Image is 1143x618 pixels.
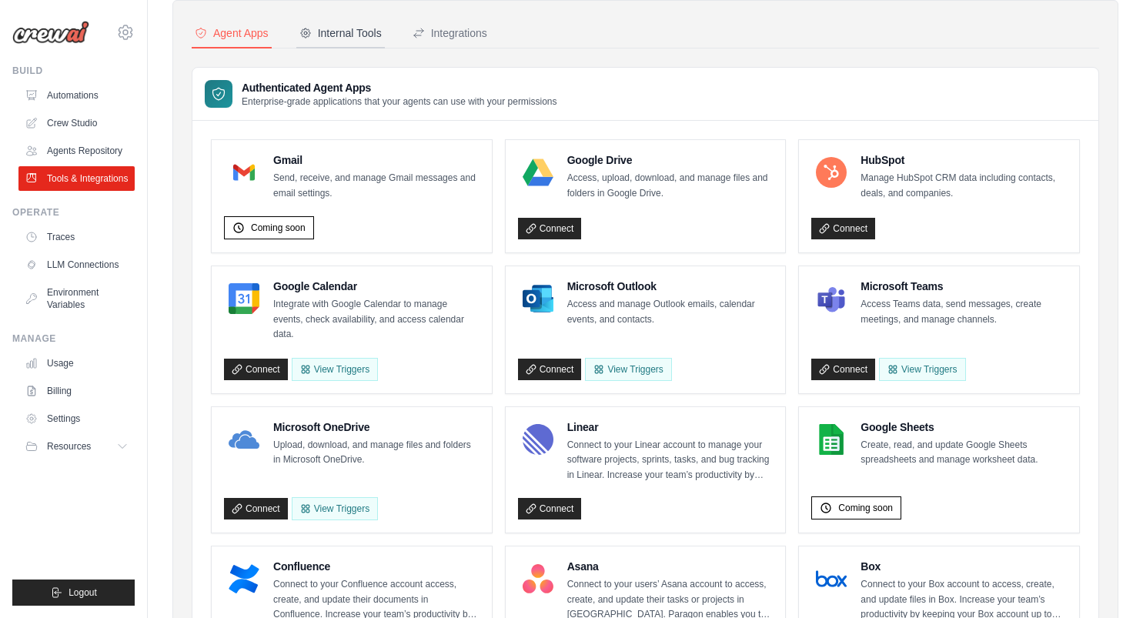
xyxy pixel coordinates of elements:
[18,139,135,163] a: Agents Repository
[273,279,480,294] h4: Google Calendar
[816,424,847,455] img: Google Sheets Logo
[879,358,965,381] : View Triggers
[273,559,480,574] h4: Confluence
[567,419,774,435] h4: Linear
[816,157,847,188] img: HubSpot Logo
[18,252,135,277] a: LLM Connections
[861,438,1067,468] p: Create, read, and update Google Sheets spreadsheets and manage worksheet data.
[18,379,135,403] a: Billing
[523,424,553,455] img: Linear Logo
[12,332,135,345] div: Manage
[861,279,1067,294] h4: Microsoft Teams
[567,279,774,294] h4: Microsoft Outlook
[195,25,269,41] div: Agent Apps
[273,438,480,468] p: Upload, download, and manage files and folders in Microsoft OneDrive.
[816,563,847,594] img: Box Logo
[838,502,893,514] span: Coming soon
[224,359,288,380] a: Connect
[192,19,272,48] button: Agent Apps
[816,283,847,314] img: Microsoft Teams Logo
[273,419,480,435] h4: Microsoft OneDrive
[292,497,378,520] : View Triggers
[12,21,89,44] img: Logo
[12,206,135,219] div: Operate
[296,19,385,48] button: Internal Tools
[861,297,1067,327] p: Access Teams data, send messages, create meetings, and manage channels.
[229,283,259,314] img: Google Calendar Logo
[567,171,774,201] p: Access, upload, download, and manage files and folders in Google Drive.
[523,157,553,188] img: Google Drive Logo
[523,563,553,594] img: Asana Logo
[518,359,582,380] a: Connect
[12,580,135,606] button: Logout
[12,65,135,77] div: Build
[292,358,378,381] button: View Triggers
[861,171,1067,201] p: Manage HubSpot CRM data including contacts, deals, and companies.
[567,559,774,574] h4: Asana
[811,218,875,239] a: Connect
[229,563,259,594] img: Confluence Logo
[518,498,582,519] a: Connect
[242,80,557,95] h3: Authenticated Agent Apps
[229,424,259,455] img: Microsoft OneDrive Logo
[811,359,875,380] a: Connect
[273,171,480,201] p: Send, receive, and manage Gmail messages and email settings.
[861,559,1067,574] h4: Box
[18,406,135,431] a: Settings
[18,280,135,317] a: Environment Variables
[224,498,288,519] a: Connect
[585,358,671,381] : View Triggers
[47,440,91,453] span: Resources
[567,152,774,168] h4: Google Drive
[18,111,135,135] a: Crew Studio
[18,83,135,108] a: Automations
[567,297,774,327] p: Access and manage Outlook emails, calendar events, and contacts.
[567,438,774,483] p: Connect to your Linear account to manage your software projects, sprints, tasks, and bug tracking...
[18,351,135,376] a: Usage
[523,283,553,314] img: Microsoft Outlook Logo
[299,25,382,41] div: Internal Tools
[861,152,1067,168] h4: HubSpot
[861,419,1067,435] h4: Google Sheets
[409,19,490,48] button: Integrations
[18,225,135,249] a: Traces
[518,218,582,239] a: Connect
[273,297,480,342] p: Integrate with Google Calendar to manage events, check availability, and access calendar data.
[413,25,487,41] div: Integrations
[18,166,135,191] a: Tools & Integrations
[229,157,259,188] img: Gmail Logo
[18,434,135,459] button: Resources
[251,222,306,234] span: Coming soon
[242,95,557,108] p: Enterprise-grade applications that your agents can use with your permissions
[273,152,480,168] h4: Gmail
[69,586,97,599] span: Logout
